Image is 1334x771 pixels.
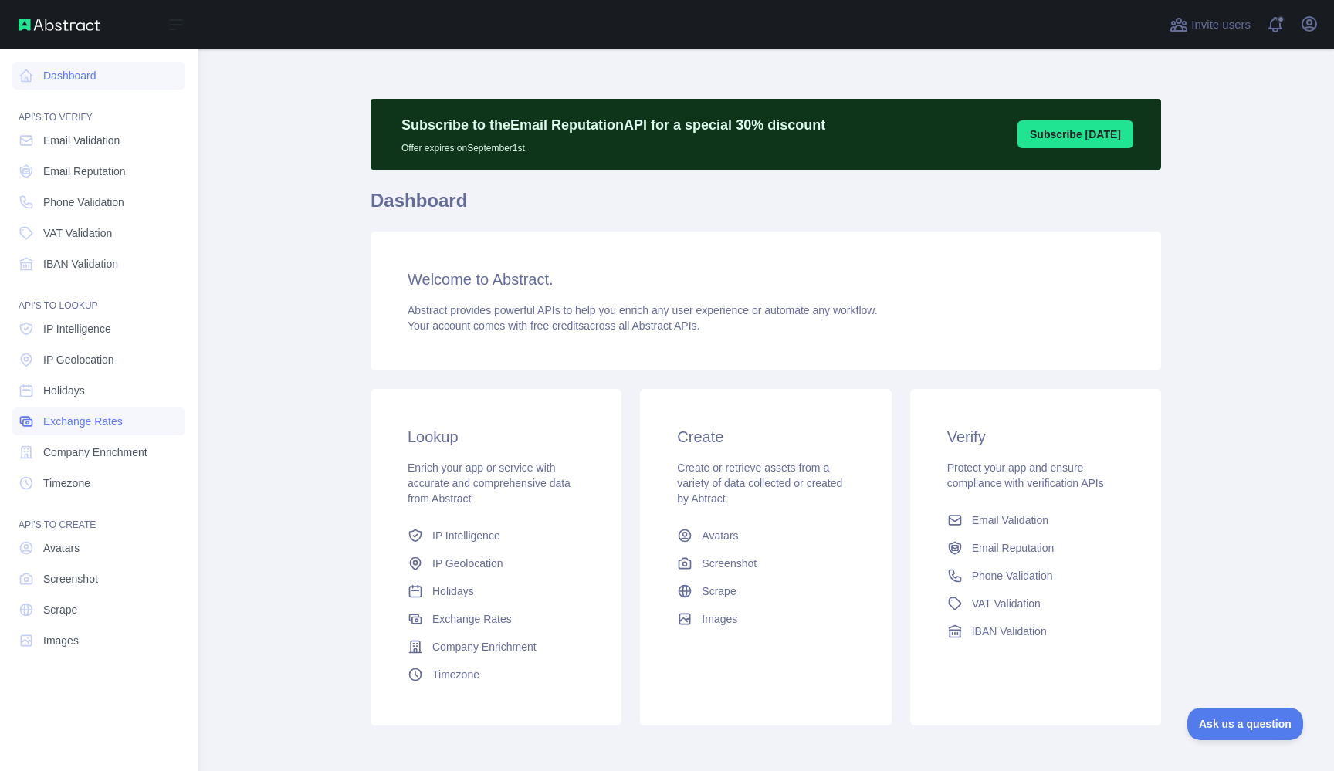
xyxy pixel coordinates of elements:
[371,188,1161,225] h1: Dashboard
[12,188,185,216] a: Phone Validation
[43,256,118,272] span: IBAN Validation
[432,556,503,571] span: IP Geolocation
[12,407,185,435] a: Exchange Rates
[401,550,591,577] a: IP Geolocation
[677,462,842,505] span: Create or retrieve assets from a variety of data collected or created by Abtract
[43,445,147,460] span: Company Enrichment
[401,136,825,154] p: Offer expires on September 1st.
[530,320,584,332] span: free credits
[947,462,1104,489] span: Protect your app and ensure compliance with verification APIs
[12,534,185,562] a: Avatars
[671,550,860,577] a: Screenshot
[43,352,114,367] span: IP Geolocation
[947,426,1124,448] h3: Verify
[432,583,474,599] span: Holidays
[12,62,185,90] a: Dashboard
[12,377,185,404] a: Holidays
[408,320,699,332] span: Your account comes with across all Abstract APIs.
[677,426,854,448] h3: Create
[941,590,1130,617] a: VAT Validation
[12,627,185,654] a: Images
[43,383,85,398] span: Holidays
[941,506,1130,534] a: Email Validation
[432,528,500,543] span: IP Intelligence
[1166,12,1254,37] button: Invite users
[43,194,124,210] span: Phone Validation
[43,633,79,648] span: Images
[972,624,1047,639] span: IBAN Validation
[432,639,537,654] span: Company Enrichment
[671,605,860,633] a: Images
[408,426,584,448] h3: Lookup
[401,605,591,633] a: Exchange Rates
[12,346,185,374] a: IP Geolocation
[1191,16,1251,34] span: Invite users
[401,633,591,661] a: Company Enrichment
[408,462,571,505] span: Enrich your app or service with accurate and comprehensive data from Abstract
[972,596,1041,611] span: VAT Validation
[1017,120,1133,148] button: Subscribe [DATE]
[43,225,112,241] span: VAT Validation
[12,469,185,497] a: Timezone
[702,611,737,627] span: Images
[702,583,736,599] span: Scrape
[43,133,120,148] span: Email Validation
[408,269,1124,290] h3: Welcome to Abstract.
[43,602,77,617] span: Scrape
[1187,708,1303,740] iframe: Toggle Customer Support
[12,596,185,624] a: Scrape
[702,528,738,543] span: Avatars
[432,667,479,682] span: Timezone
[12,127,185,154] a: Email Validation
[941,534,1130,562] a: Email Reputation
[43,321,111,336] span: IP Intelligence
[972,568,1053,583] span: Phone Validation
[941,562,1130,590] a: Phone Validation
[43,164,126,179] span: Email Reputation
[12,565,185,593] a: Screenshot
[19,19,100,31] img: Abstract API
[432,611,512,627] span: Exchange Rates
[43,475,90,491] span: Timezone
[12,219,185,247] a: VAT Validation
[12,500,185,531] div: API'S TO CREATE
[401,522,591,550] a: IP Intelligence
[12,250,185,278] a: IBAN Validation
[12,281,185,312] div: API'S TO LOOKUP
[43,414,123,429] span: Exchange Rates
[43,571,98,587] span: Screenshot
[12,93,185,123] div: API'S TO VERIFY
[408,304,878,316] span: Abstract provides powerful APIs to help you enrich any user experience or automate any workflow.
[671,522,860,550] a: Avatars
[972,512,1048,528] span: Email Validation
[401,577,591,605] a: Holidays
[12,315,185,343] a: IP Intelligence
[12,438,185,466] a: Company Enrichment
[12,157,185,185] a: Email Reputation
[702,556,757,571] span: Screenshot
[941,617,1130,645] a: IBAN Validation
[671,577,860,605] a: Scrape
[401,661,591,688] a: Timezone
[401,114,825,136] p: Subscribe to the Email Reputation API for a special 30 % discount
[43,540,80,556] span: Avatars
[972,540,1055,556] span: Email Reputation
